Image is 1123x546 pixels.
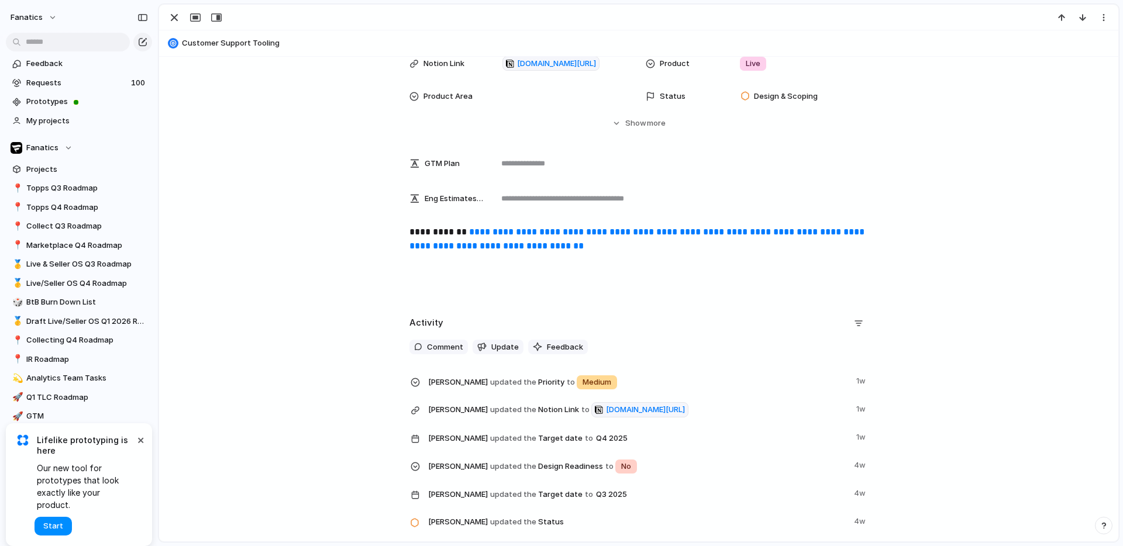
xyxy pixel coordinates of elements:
span: to [585,489,593,500]
span: Start [43,520,63,532]
a: 📍Topps Q4 Roadmap [6,199,152,216]
a: 📍IR Roadmap [6,351,152,368]
span: 4w [854,457,868,471]
span: IR Roadmap [26,354,148,365]
a: 🥇Draft Live/Seller OS Q1 2026 Roadmap [6,313,152,330]
div: 📍 [12,239,20,252]
span: Q1 TLC Roadmap [26,392,148,403]
button: 📍 [11,354,22,365]
a: 🥇Live & Seller OS Q3 Roadmap [6,255,152,273]
span: updated the [490,433,536,444]
a: 🥇Live/Seller OS Q4 Roadmap [6,275,152,292]
div: 📍 [12,334,20,347]
a: 🎲BtB Burn Down List [6,293,152,311]
span: Collect Q3 Roadmap [26,220,148,232]
span: Prototypes [26,96,148,108]
span: Lifelike prototyping is here [37,435,135,456]
span: Product [660,58,690,70]
span: [DOMAIN_NAME][URL] [606,404,685,416]
button: Showmore [409,113,868,134]
span: [PERSON_NAME] [428,376,488,388]
span: Design & Scoping [754,91,818,102]
h2: Activity [409,316,443,330]
button: 🥇 [11,278,22,289]
button: Fanatics [6,139,152,157]
span: Medium [583,376,611,388]
span: Show [625,118,646,129]
span: 4w [854,513,868,527]
span: Q4 2025 [593,431,631,445]
span: Analytics Team Tasks [26,372,148,384]
button: Feedback [528,340,588,355]
a: 🚀GTM [6,407,152,425]
button: 📍 [11,202,22,213]
div: 📍 [12,182,20,195]
span: updated the [490,489,536,500]
div: 🥇 [12,277,20,290]
span: Topps Q3 Roadmap [26,182,148,194]
div: 📍Topps Q3 Roadmap [6,179,152,197]
span: Q3 2025 [593,488,630,502]
div: 🥇 [12,258,20,271]
span: Requests [26,77,128,89]
span: Design Readiness [428,457,847,475]
span: to [605,461,614,472]
span: Our new tool for prototypes that look exactly like your product. [37,462,135,511]
a: 📍Collecting Q4 Roadmap [6,331,152,349]
div: 🥇 [12,315,20,328]
span: [PERSON_NAME] [428,516,488,528]
span: 4w [854,485,868,499]
button: 📍 [11,240,22,251]
span: Topps Q4 Roadmap [26,202,148,213]
a: 📍Collect Q3 Roadmap [6,217,152,235]
span: Live [746,58,760,70]
span: Notion Link [423,58,464,70]
span: Marketplace Q4 Roadmap [26,240,148,251]
button: Start [35,517,72,535]
button: 🥇 [11,258,22,270]
span: GTM [26,410,148,422]
span: My projects [26,115,148,127]
button: 🎲 [11,296,22,308]
span: Priority [428,373,849,391]
a: Prototypes [6,93,152,110]
div: 🚀 [12,391,20,404]
button: 🚀 [11,410,22,422]
span: [PERSON_NAME] [428,489,488,500]
span: to [567,376,575,388]
a: My projects [6,112,152,130]
span: Feedback [26,58,148,70]
a: [DOMAIN_NAME][URL] [502,56,600,71]
button: 📍 [11,182,22,194]
span: 1w [856,401,868,415]
button: Comment [409,340,468,355]
button: Update [473,340,523,355]
button: 🚀 [11,392,22,403]
span: [PERSON_NAME] [428,433,488,444]
span: updated the [490,461,536,472]
span: No [621,461,631,472]
span: to [585,433,593,444]
span: Eng Estimates (B/iOs/A/W) in Cycles [425,193,484,205]
span: Live/Seller OS Q4 Roadmap [26,278,148,289]
a: 💫Analytics Team Tasks [6,369,152,387]
span: updated the [490,376,536,388]
span: fanatics [11,12,43,23]
div: 📍 [12,353,20,366]
a: Feedback [6,55,152,72]
a: Requests100 [6,74,152,92]
span: Product Area [423,91,473,102]
button: 📍 [11,220,22,232]
div: 🚀Q1 TLC Roadmap [6,389,152,406]
div: 🏥Problem Areas [6,427,152,444]
span: more [647,118,666,129]
span: Status [428,513,847,530]
span: GTM Plan [425,158,460,170]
